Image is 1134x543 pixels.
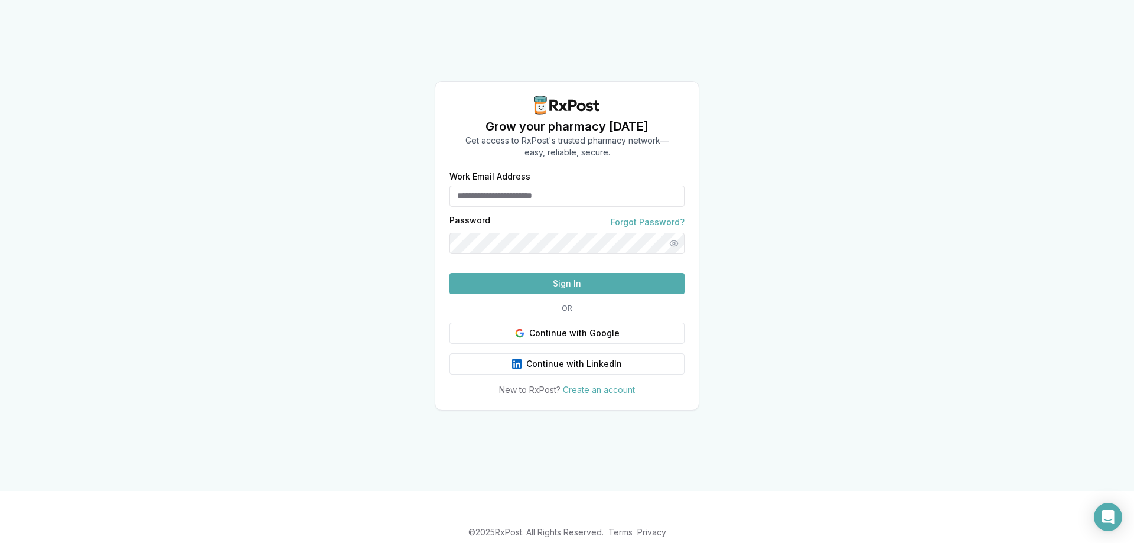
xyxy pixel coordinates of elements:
a: Forgot Password? [611,216,685,228]
img: RxPost Logo [529,96,605,115]
span: OR [557,304,577,313]
label: Password [449,216,490,228]
img: LinkedIn [512,359,522,369]
img: Google [515,329,524,338]
a: Privacy [637,527,666,537]
span: New to RxPost? [499,385,561,395]
button: Continue with LinkedIn [449,353,685,375]
a: Terms [608,527,633,537]
button: Sign In [449,273,685,294]
label: Work Email Address [449,173,685,181]
button: Show password [663,233,685,254]
div: Open Intercom Messenger [1094,503,1122,531]
a: Create an account [563,385,635,395]
button: Continue with Google [449,323,685,344]
h1: Grow your pharmacy [DATE] [465,118,669,135]
p: Get access to RxPost's trusted pharmacy network— easy, reliable, secure. [465,135,669,158]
